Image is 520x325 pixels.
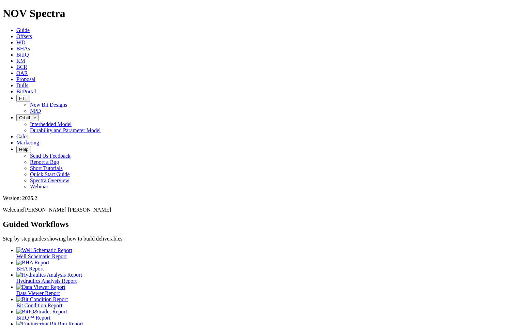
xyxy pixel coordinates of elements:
a: WD [16,40,26,45]
span: Well Schematic Report [16,253,67,259]
button: Help [16,146,31,153]
a: BitPortal [16,89,36,94]
a: Spectra Overview [30,177,69,183]
a: Well Schematic Report Well Schematic Report [16,247,517,259]
p: Welcome [3,207,517,213]
span: BHA Report [16,266,44,272]
p: Step-by-step guides showing how to build deliverables [3,236,517,242]
a: Guide [16,27,30,33]
a: BitIQ&trade; Report BitIQ™ Report [16,309,517,321]
a: Interbedded Model [30,121,72,127]
a: Marketing [16,140,39,145]
a: Bit Condition Report Bit Condition Report [16,296,517,308]
h1: NOV Spectra [3,7,517,20]
button: OrbitLite [16,114,39,121]
a: BHAs [16,46,30,51]
a: NPD [30,108,41,114]
a: Durability and Parameter Model [30,127,101,133]
span: Data Viewer Report [16,290,60,296]
span: [PERSON_NAME] [PERSON_NAME] [23,207,111,213]
a: Short Tutorials [30,165,63,171]
img: Data Viewer Report [16,284,65,290]
a: Offsets [16,33,32,39]
a: New Bit Designs [30,102,67,108]
a: OAR [16,70,28,76]
span: Help [19,147,28,152]
a: KM [16,58,25,64]
a: BitIQ [16,52,29,58]
h2: Guided Workflows [3,220,517,229]
a: Webinar [30,184,48,189]
img: Hydraulics Analysis Report [16,272,82,278]
a: Data Viewer Report Data Viewer Report [16,284,517,296]
img: BHA Report [16,260,49,266]
img: Bit Condition Report [16,296,68,303]
span: OrbitLite [19,115,36,120]
span: Hydraulics Analysis Report [16,278,77,284]
a: BHA Report BHA Report [16,260,517,272]
a: Calcs [16,134,29,139]
a: Proposal [16,76,35,82]
button: FTT [16,95,30,102]
img: BitIQ&trade; Report [16,309,67,315]
span: BitIQ™ Report [16,315,50,321]
a: BCR [16,64,27,70]
a: Report a Bug [30,159,59,165]
a: Hydraulics Analysis Report Hydraulics Analysis Report [16,272,517,284]
img: Well Schematic Report [16,247,72,253]
span: FTT [19,96,27,101]
span: Bit Condition Report [16,303,62,308]
a: Send Us Feedback [30,153,71,159]
a: Quick Start Guide [30,171,70,177]
div: Version: 2025.2 [3,195,517,201]
a: Dulls [16,82,28,88]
